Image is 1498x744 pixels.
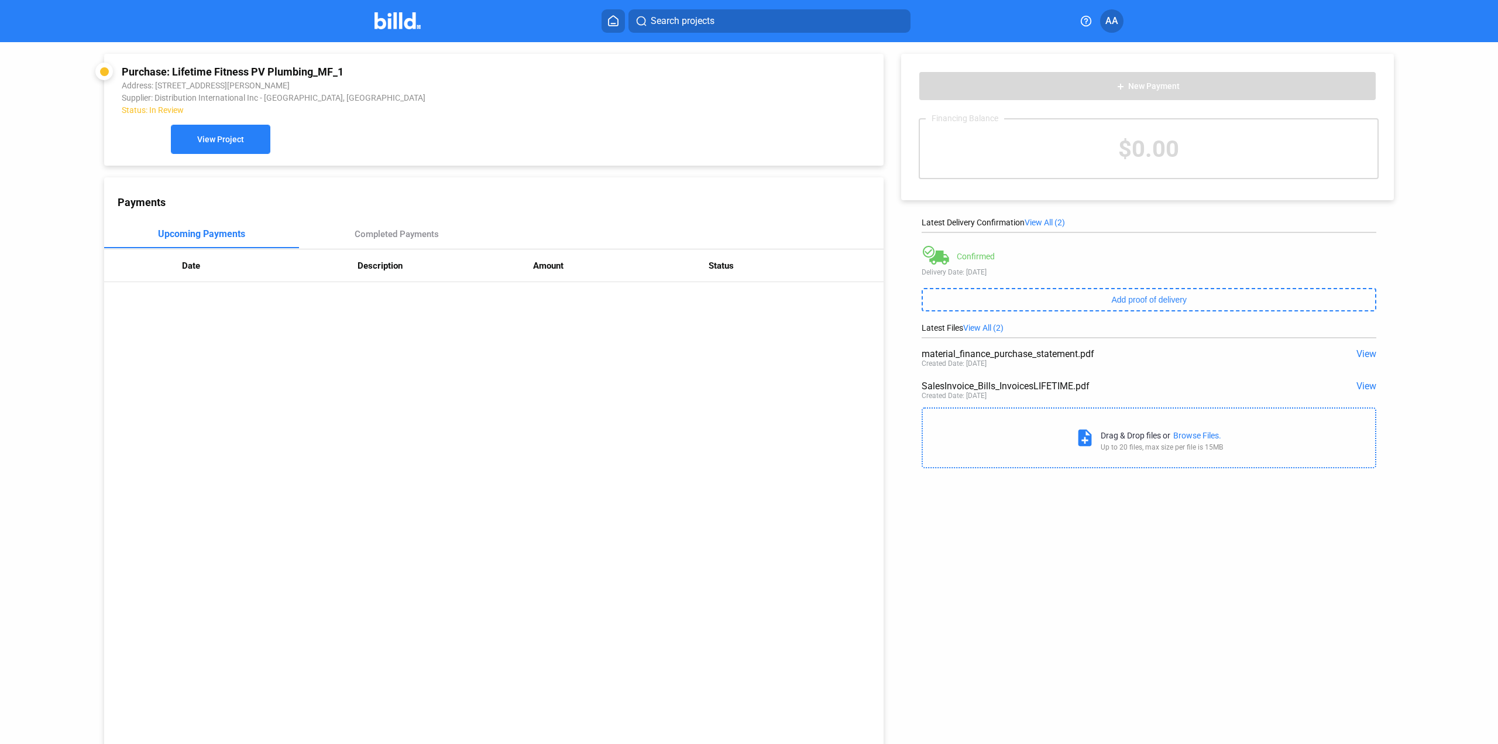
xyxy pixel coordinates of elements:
[922,288,1376,311] button: Add proof of delivery
[182,249,358,282] th: Date
[158,228,245,239] div: Upcoming Payments
[1101,443,1223,451] div: Up to 20 files, max size per file is 15MB
[922,348,1285,359] div: material_finance_purchase_statement.pdf
[963,323,1004,332] span: View All (2)
[1100,9,1123,33] button: AA
[922,218,1376,227] div: Latest Delivery Confirmation
[922,392,987,400] div: Created Date: [DATE]
[957,252,995,261] div: Confirmed
[358,249,533,282] th: Description
[922,268,1376,276] div: Delivery Date: [DATE]
[1025,218,1065,227] span: View All (2)
[628,9,911,33] button: Search projects
[122,105,717,115] div: Status: In Review
[1101,431,1170,440] div: Drag & Drop files or
[922,380,1285,392] div: SalesInvoice_Bills_InvoicesLIFETIME.pdf
[122,93,717,102] div: Supplier: Distribution International Inc - [GEOGRAPHIC_DATA], [GEOGRAPHIC_DATA]
[926,114,1004,123] div: Financing Balance
[1116,82,1125,91] mat-icon: add
[171,125,270,154] button: View Project
[920,119,1377,178] div: $0.00
[1173,431,1221,440] div: Browse Files.
[922,359,987,368] div: Created Date: [DATE]
[651,14,714,28] span: Search projects
[919,71,1376,101] button: New Payment
[197,135,244,145] span: View Project
[1075,428,1095,448] mat-icon: note_add
[709,249,884,282] th: Status
[374,12,421,29] img: Billd Company Logo
[122,81,717,90] div: Address: [STREET_ADDRESS][PERSON_NAME]
[533,249,709,282] th: Amount
[1105,14,1118,28] span: AA
[1356,348,1376,359] span: View
[122,66,717,78] div: Purchase: Lifetime Fitness PV Plumbing_MF_1
[355,229,439,239] div: Completed Payments
[118,196,884,208] div: Payments
[922,323,1376,332] div: Latest Files
[1356,380,1376,392] span: View
[1128,82,1180,91] span: New Payment
[1112,295,1187,304] span: Add proof of delivery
